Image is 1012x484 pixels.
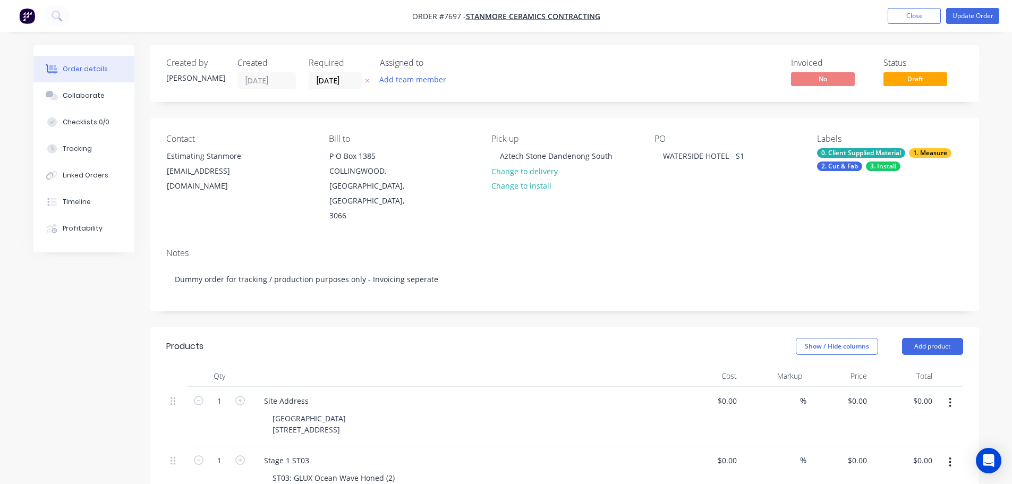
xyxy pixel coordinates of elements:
[33,162,134,189] button: Linked Orders
[256,453,318,468] div: Stage 1 ST03
[486,179,557,193] button: Change to install
[237,58,296,68] div: Created
[466,11,600,21] a: Stanmore Ceramics Contracting
[883,72,947,86] span: Draft
[791,58,871,68] div: Invoiced
[33,135,134,162] button: Tracking
[791,72,855,86] span: No
[741,366,806,387] div: Markup
[33,109,134,135] button: Checklists 0/0
[486,164,563,178] button: Change to delivery
[800,395,806,407] span: %
[654,148,753,164] div: WATERSIDE HOTEL - S1
[188,366,251,387] div: Qty
[946,8,999,24] button: Update Order
[63,171,108,180] div: Linked Orders
[796,338,878,355] button: Show / Hide columns
[158,148,264,194] div: Estimating Stanmore[EMAIL_ADDRESS][DOMAIN_NAME]
[33,56,134,82] button: Order details
[883,58,963,68] div: Status
[33,189,134,215] button: Timeline
[329,149,418,164] div: P O Box 1385
[63,144,92,154] div: Tracking
[166,134,312,144] div: Contact
[373,72,452,87] button: Add team member
[166,72,225,83] div: [PERSON_NAME]
[33,82,134,109] button: Collaborate
[888,8,941,24] button: Close
[380,72,452,87] button: Add team member
[166,58,225,68] div: Created by
[320,148,427,224] div: P O Box 1385COLLINGWOOD, [GEOGRAPHIC_DATA], [GEOGRAPHIC_DATA], 3066
[380,58,486,68] div: Assigned to
[817,162,862,171] div: 2. Cut & Fab
[256,393,317,409] div: Site Address
[329,164,418,223] div: COLLINGWOOD, [GEOGRAPHIC_DATA], [GEOGRAPHIC_DATA], 3066
[800,454,806,466] span: %
[491,134,637,144] div: Pick up
[63,64,108,74] div: Order details
[19,8,35,24] img: Factory
[491,148,621,164] div: Aztech Stone Dandenong South
[909,148,951,158] div: 1. Measure
[166,248,963,258] div: Notes
[63,117,109,127] div: Checklists 0/0
[676,366,742,387] div: Cost
[63,91,105,100] div: Collaborate
[806,366,872,387] div: Price
[33,215,134,242] button: Profitability
[976,448,1001,473] div: Open Intercom Messenger
[654,134,800,144] div: PO
[902,338,963,355] button: Add product
[167,164,255,193] div: [EMAIL_ADDRESS][DOMAIN_NAME]
[309,58,367,68] div: Required
[63,224,103,233] div: Profitability
[166,263,963,295] div: Dummy order for tracking / production purposes only - Invoicing seperate
[871,366,937,387] div: Total
[264,411,354,437] div: [GEOGRAPHIC_DATA] [STREET_ADDRESS]
[866,162,900,171] div: 3. Install
[167,149,255,164] div: Estimating Stanmore
[817,148,905,158] div: 0. Client Supplied Material
[817,134,963,144] div: Labels
[166,340,203,353] div: Products
[63,197,91,207] div: Timeline
[412,11,466,21] span: Order #7697 -
[329,134,474,144] div: Bill to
